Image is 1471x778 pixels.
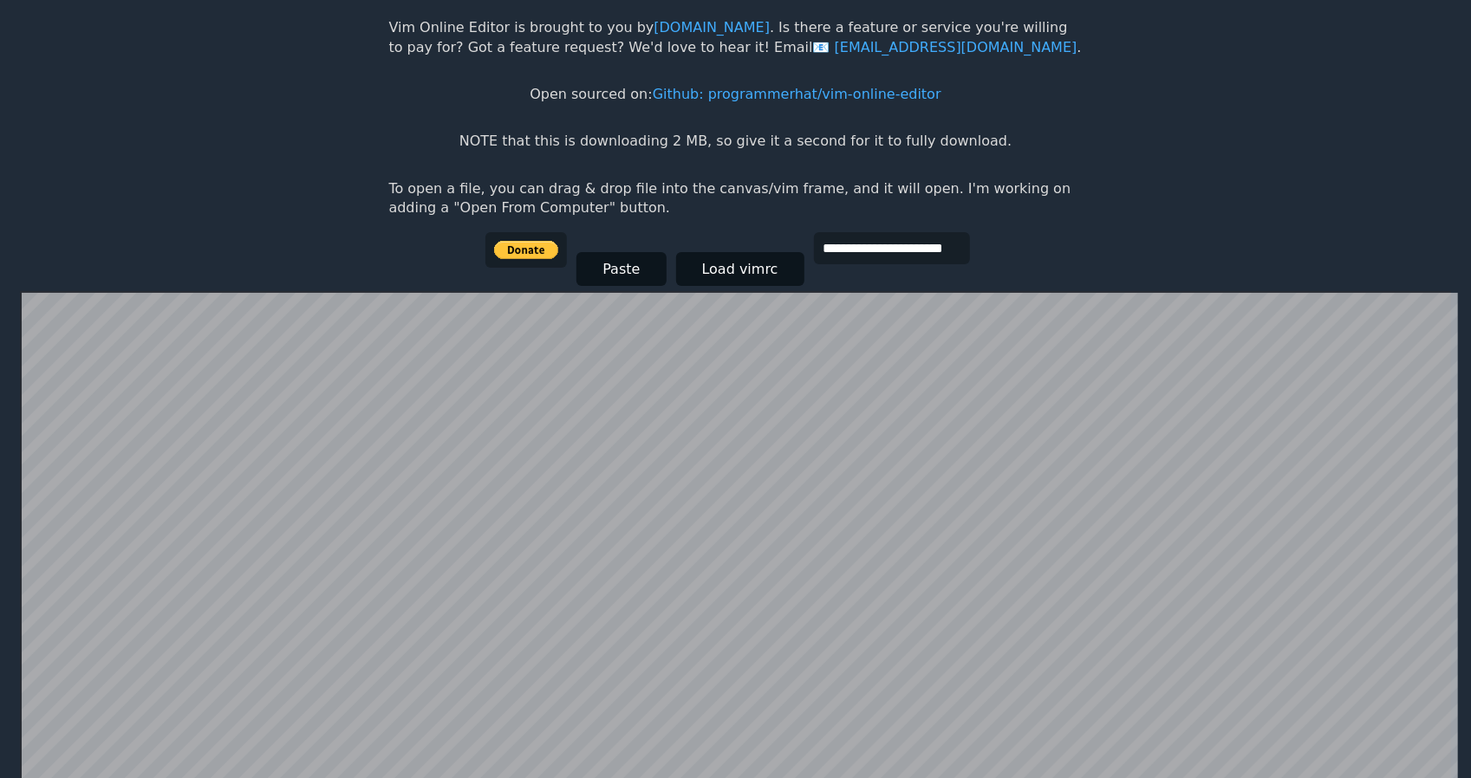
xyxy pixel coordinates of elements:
button: Paste [576,252,666,286]
a: Github: programmerhat/vim-online-editor [653,86,941,102]
p: Vim Online Editor is brought to you by . Is there a feature or service you're willing to pay for?... [389,18,1083,57]
a: [EMAIL_ADDRESS][DOMAIN_NAME] [813,39,1077,55]
p: Open sourced on: [530,85,941,104]
p: To open a file, you can drag & drop file into the canvas/vim frame, and it will open. I'm working... [389,179,1083,218]
p: NOTE that this is downloading 2 MB, so give it a second for it to fully download. [459,132,1012,151]
button: Load vimrc [676,252,804,286]
a: [DOMAIN_NAME] [654,19,770,36]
